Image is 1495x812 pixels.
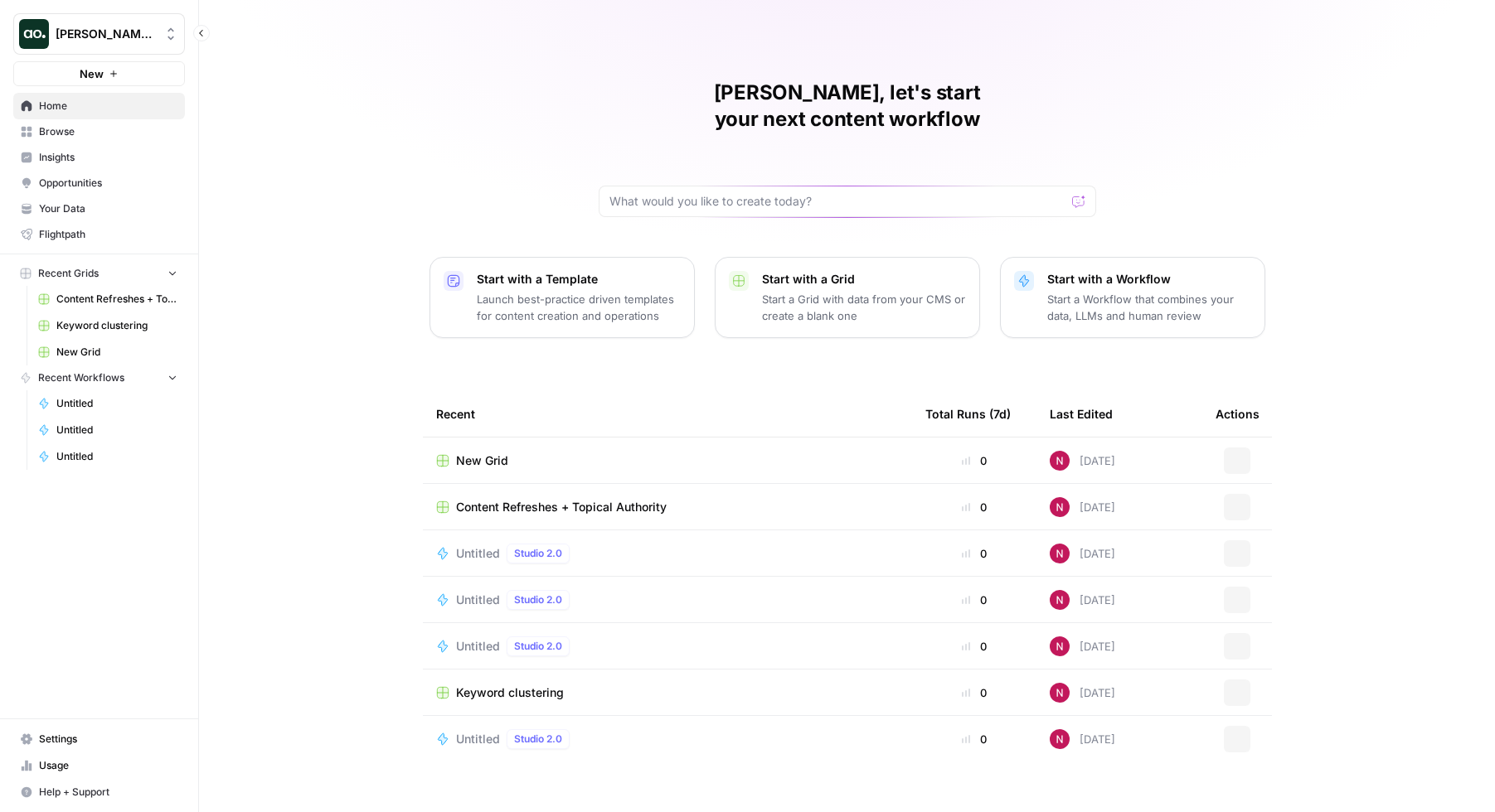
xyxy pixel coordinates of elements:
div: [DATE] [1050,729,1115,749]
span: Recent Grids [38,266,99,281]
span: Untitled [56,396,177,411]
button: Start with a GridStart a Grid with data from your CMS or create a blank one [715,257,980,338]
span: Untitled [456,545,500,562]
span: Untitled [456,638,500,655]
a: Content Refreshes + Topical Authority [31,286,185,312]
p: Start a Workflow that combines your data, LLMs and human review [1047,291,1251,324]
div: Actions [1216,391,1260,437]
a: New Grid [31,339,185,365]
button: Start with a TemplateLaunch best-practice driven templates for content creation and operations [430,257,695,338]
p: Launch best-practice driven templates for content creation and operations [477,291,681,324]
img: 809rsgs8fojgkhnibtwc28oh1nli [1050,683,1070,703]
button: Recent Workflows [13,365,185,390]
a: Flightpath [13,221,185,248]
span: Content Refreshes + Topical Authority [456,499,667,515]
div: Total Runs (7d) [925,391,1011,437]
span: Studio 2.0 [514,639,562,654]
img: Nick's Workspace Logo [19,19,49,49]
div: 0 [925,499,1023,515]
div: [DATE] [1050,451,1115,471]
p: Start with a Workflow [1047,271,1251,288]
span: [PERSON_NAME]'s Workspace [56,26,156,42]
span: New Grid [456,452,508,469]
input: What would you like to create today? [609,193,1065,210]
a: Untitled [31,417,185,443]
button: Recent Grids [13,261,185,286]
a: Your Data [13,196,185,222]
div: 0 [925,684,1023,701]
button: New [13,61,185,86]
span: Flightpath [39,227,177,242]
span: Content Refreshes + Topical Authority [56,292,177,307]
div: [DATE] [1050,544,1115,563]
span: Untitled [456,592,500,608]
p: Start with a Grid [762,271,966,288]
div: [DATE] [1050,497,1115,517]
span: Untitled [56,449,177,464]
span: Recent Workflows [38,370,124,385]
button: Help + Support [13,779,185,805]
img: 809rsgs8fojgkhnibtwc28oh1nli [1050,544,1070,563]
p: Start with a Template [477,271,681,288]
a: UntitledStudio 2.0 [436,729,899,749]
span: Home [39,99,177,114]
span: Usage [39,758,177,773]
a: Keyword clustering [31,312,185,339]
span: New [80,65,104,82]
h1: [PERSON_NAME], let's start your next content workflow [599,80,1096,133]
div: 0 [925,592,1023,608]
a: Untitled [31,390,185,417]
a: Opportunities [13,170,185,196]
button: Start with a WorkflowStart a Workflow that combines your data, LLMs and human review [1000,257,1265,338]
span: Keyword clustering [56,318,177,333]
img: 809rsgs8fojgkhnibtwc28oh1nli [1050,729,1070,749]
span: Untitled [456,731,500,747]
div: 0 [925,731,1023,747]
a: Browse [13,118,185,145]
span: Studio 2.0 [514,592,562,607]
span: Browse [39,124,177,139]
a: Settings [13,726,185,752]
a: Home [13,93,185,119]
span: Opportunities [39,176,177,191]
a: Content Refreshes + Topical Authority [436,499,899,515]
span: Your Data [39,201,177,216]
img: 809rsgs8fojgkhnibtwc28oh1nli [1050,636,1070,656]
div: 0 [925,452,1023,469]
img: 809rsgs8fojgkhnibtwc28oh1nli [1050,497,1070,517]
a: New Grid [436,452,899,469]
span: Studio 2.0 [514,732,562,747]
a: Keyword clustering [436,684,899,701]
a: Untitled [31,443,185,470]
img: 809rsgs8fojgkhnibtwc28oh1nli [1050,451,1070,471]
p: Start a Grid with data from your CMS or create a blank one [762,291,966,324]
a: Insights [13,144,185,171]
span: Insights [39,150,177,165]
a: UntitledStudio 2.0 [436,544,899,563]
a: Usage [13,752,185,779]
span: Studio 2.0 [514,546,562,561]
span: Help + Support [39,785,177,800]
div: 0 [925,545,1023,562]
div: Last Edited [1050,391,1113,437]
button: Workspace: Nick's Workspace [13,13,185,55]
div: 0 [925,638,1023,655]
div: [DATE] [1050,590,1115,610]
span: Untitled [56,423,177,437]
div: [DATE] [1050,636,1115,656]
span: New Grid [56,345,177,360]
span: Settings [39,732,177,747]
a: UntitledStudio 2.0 [436,636,899,656]
span: Keyword clustering [456,684,564,701]
img: 809rsgs8fojgkhnibtwc28oh1nli [1050,590,1070,610]
div: [DATE] [1050,683,1115,703]
div: Recent [436,391,899,437]
a: UntitledStudio 2.0 [436,590,899,610]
